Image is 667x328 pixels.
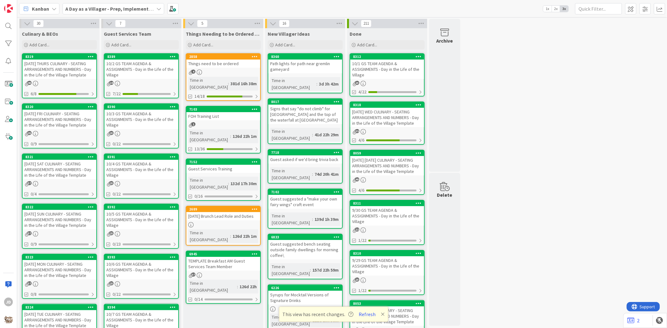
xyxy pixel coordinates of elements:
[353,301,424,306] div: 8053
[28,181,32,185] span: 37
[350,150,424,156] div: 8059
[109,231,114,235] span: 23
[28,131,32,135] span: 41
[23,60,96,79] div: [DATE] THURS CULINARY - SEATING ARRANGEMENTS AND NUMBERS - Day in the Life of the Village Template
[361,20,371,27] span: 211
[282,310,353,318] span: This view has recent changes.
[270,77,316,91] div: Time in [GEOGRAPHIC_DATA]
[271,150,342,155] div: 7718
[186,54,260,68] div: 2858Things need to be ordered
[23,54,96,79] div: 8319[DATE] THURS CULINARY - SEATING ARRANGEMENTS AND NUMBERS - Day in the Life of the Village Tem...
[268,150,342,164] div: 7718Guest asked if we'd bring trivia back
[33,20,44,27] span: 30
[350,54,424,60] div: 8312
[627,317,639,324] a: 2
[355,278,359,282] span: 23
[107,255,178,259] div: 8393
[25,105,96,109] div: 8320
[186,257,260,271] div: TEMPLATE Breakfast AM Guest Services Team Member
[353,55,424,59] div: 8312
[31,291,37,298] span: 0/8
[229,180,258,187] div: 132d 17h 30m
[358,287,366,294] span: 1/22
[543,6,552,12] span: 1x
[195,296,203,303] span: 0/14
[109,281,114,285] span: 23
[358,137,364,143] span: 4/6
[189,55,260,59] div: 2858
[350,256,424,276] div: 9/29 GS TEAM AGENDA & ASSIGNMENTS - Day in the Life of the Village
[312,171,313,178] span: :
[312,131,313,138] span: :
[23,110,96,129] div: [DATE] FRI CULINARY - SEATING ARRANGEMENTS AND NUMBERS - Day in the Life of the Village Template
[313,216,340,223] div: 139d 1h 39m
[113,91,121,97] span: 7/22
[23,154,96,179] div: 8321[DATE] SAT CULINARY - SEATING ARRANGEMENTS AND NUMBERS - Day in the Life of the Village Template
[107,105,178,109] div: 8390
[186,54,260,60] div: 2858
[104,154,178,160] div: 8391
[350,102,424,108] div: 8318
[191,70,195,74] span: 4
[350,102,424,127] div: 8318[DATE] WED CULINARY - SEATING ARRANGEMENTS AND NUMBERS - Day in the Life of the Village Template
[317,81,340,87] div: 3d 3h 42m
[268,234,342,259] div: 6833Guest suggested bench seating outside family dwellings for morning coffee\
[104,204,178,229] div: 839210/5 GS TEAM AGENDA & ASSIGNMENTS - Day in the Life of the Village
[356,310,378,318] button: Refresh
[186,159,260,165] div: 7152
[229,80,258,87] div: 381d 16h 38m
[186,107,260,112] div: 7103
[350,306,424,326] div: [DATE] [DATE] CULINARY - SEATING ARRANGEMENTS AND NUMBERS - Day in the Life of the Village Template
[268,285,342,291] div: 6226
[23,204,96,210] div: 8322
[189,207,260,211] div: 2689
[311,267,340,273] div: 157d 22h 59m
[113,291,121,298] span: 0/22
[186,165,260,173] div: Guest Services Training
[268,189,342,209] div: 7102Guest suggested a "make your own fairy wings" craft event
[270,128,312,142] div: Time in [GEOGRAPHIC_DATA]
[191,122,195,126] span: 1
[186,159,260,173] div: 7152Guest Services Training
[268,234,342,240] div: 6833
[104,254,178,260] div: 8393
[23,254,96,279] div: 8323[DATE] MON CULINARY - SEATING ARRANGEMENTS AND NUMBERS - Day in the Life of the Village Template
[350,31,361,37] span: Done
[104,54,178,79] div: 838910/2 GS TEAM AGENDA & ASSIGNMENTS - Day in the Life of the Village
[186,112,260,120] div: FOH Training List
[279,20,290,27] span: 16
[350,251,424,256] div: 8310
[358,237,366,244] span: 1/22
[270,314,310,327] div: Time in [GEOGRAPHIC_DATA]
[268,99,342,105] div: 8017
[195,93,205,100] span: 14/18
[230,133,231,140] span: :
[104,305,178,310] div: 8394
[316,81,317,87] span: :
[188,77,228,91] div: Time in [GEOGRAPHIC_DATA]
[313,171,340,178] div: 74d 20h 41m
[353,201,424,206] div: 8311
[268,54,342,60] div: 8360
[104,204,178,210] div: 8392
[358,187,364,194] span: 4/6
[188,229,230,243] div: Time in [GEOGRAPHIC_DATA]
[31,191,37,197] span: 0/4
[23,254,96,260] div: 8323
[357,42,377,48] span: Add Card...
[355,227,359,232] span: 22
[350,150,424,175] div: 8059[DATE] [DATE] CULINARY - SEATING ARRANGEMENTS AND NUMBERS - Day in the Life of the Village Te...
[28,81,32,85] span: 40
[350,251,424,276] div: 83109/29 GS TEAM AGENDA & ASSIGNMENTS - Day in the Life of the Village
[268,291,342,305] div: Syrups for Mocktail Versions of Signature Drinks
[109,81,114,85] span: 24
[189,107,260,112] div: 7103
[186,31,261,37] span: Things Needing to be Ordered - PUT IN CARD, Don't make new card
[4,298,13,306] div: JD
[189,252,260,256] div: 6945
[350,156,424,175] div: [DATE] [DATE] CULINARY - SEATING ARRANGEMENTS AND NUMBERS - Day in the Life of the Village Template
[271,55,342,59] div: 8360
[188,129,230,143] div: Time in [GEOGRAPHIC_DATA]
[268,60,342,73] div: Path lights for path near gremlin gameyard
[104,154,178,179] div: 839110/4 GS TEAM AGENDA & ASSIGNMENTS - Day in the Life of the Village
